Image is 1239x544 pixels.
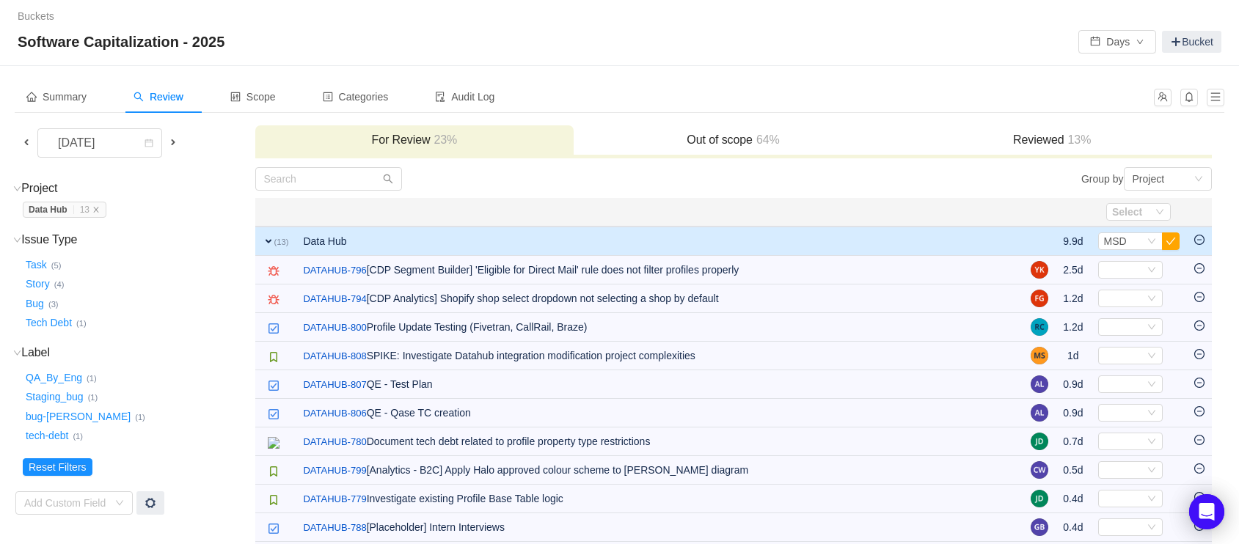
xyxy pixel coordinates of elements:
span: expand [263,235,274,247]
td: [Placeholder] Intern Interviews [296,513,1023,542]
img: 10315 [268,494,279,506]
img: 10303 [268,294,279,306]
img: AL [1031,375,1048,393]
td: 1.2d [1056,284,1090,313]
div: Group by [734,167,1212,191]
td: QE - Test Plan [296,370,1023,399]
div: Project [1133,168,1165,190]
a: Buckets [18,10,54,22]
button: QA_By_Eng [23,366,87,389]
span: 13% [1064,133,1092,146]
img: 10318 [268,380,279,392]
img: YF [1031,261,1048,279]
i: icon: search [134,92,144,102]
i: icon: minus-circle [1194,378,1205,388]
input: Search [255,167,402,191]
strong: Data Hub [29,205,67,215]
i: icon: down [13,349,21,357]
img: 10318 [268,323,279,334]
i: icon: profile [323,92,333,102]
a: DATAHUB-808 [303,349,366,364]
h3: Project [23,181,254,196]
i: icon: minus-circle [1194,349,1205,359]
i: icon: down [1194,174,1203,185]
td: Profile Update Testing (Fivetran, CallRail, Braze) [296,313,1023,342]
button: Bug [23,292,48,315]
span: 13 [80,205,89,215]
i: icon: down [1147,351,1156,361]
td: 1.2d [1056,313,1090,342]
img: MS [1031,347,1048,364]
a: DATAHUB-794 [303,292,366,306]
i: icon: search [383,174,393,184]
button: icon: bell [1180,89,1198,106]
div: Select [1112,205,1146,219]
h3: Label [23,345,254,360]
span: Categories [323,91,389,103]
img: 10318 [268,408,279,420]
button: Task [23,253,51,276]
i: icon: minus-circle [1194,406,1205,416]
i: icon: down [1147,466,1156,476]
td: 9.9d [1056,227,1090,256]
a: DATAHUB-788 [303,521,366,535]
button: tech-debt [23,424,73,448]
small: (4) [54,280,65,289]
div: Open Intercom Messenger [1189,494,1224,529]
td: Document tech debt related to profile property type restrictions [296,427,1023,456]
i: icon: audit [435,92,445,102]
button: Tech Debt [23,312,76,335]
h3: Issue Type [23,232,254,247]
td: 0.9d [1056,370,1090,399]
td: QE - Qase TC creation [296,399,1023,427]
i: icon: down [13,185,21,193]
div: [DATE] [46,129,109,157]
i: icon: down [13,236,21,244]
td: [CDP Segment Builder] 'Eligible for Direct Mail' rule does not filter profiles properly [296,256,1023,284]
a: DATAHUB-806 [303,406,366,421]
button: icon: team [1154,89,1172,106]
i: icon: minus-circle [1194,263,1205,273]
td: [CDP Analytics] Shopify shop select dropdown not selecting a shop by default [296,284,1023,313]
i: icon: down [1147,408,1156,419]
img: RC [1031,318,1048,336]
img: 10318 [268,523,279,534]
td: [Analytics - B2C] Apply Halo approved colour scheme to [PERSON_NAME] diagram [296,456,1023,485]
a: DATAHUB-807 [303,378,366,392]
i: icon: down [1147,323,1156,333]
img: CW [1031,461,1048,479]
a: DATAHUB-799 [303,463,366,478]
i: icon: down [115,499,124,509]
span: Software Capitalization - 2025 [18,30,233,54]
button: Reset Filters [23,458,92,476]
i: icon: minus-circle [1194,235,1205,245]
i: icon: down [1155,207,1164,218]
td: 0.5d [1056,456,1090,485]
td: 1d [1056,342,1090,370]
i: icon: down [1147,294,1156,304]
span: Scope [230,91,276,103]
small: (1) [76,319,87,328]
i: icon: minus-circle [1194,492,1205,502]
h3: Out of scope [581,133,885,147]
a: DATAHUB-779 [303,492,366,507]
button: icon: calendarDaysicon: down [1078,30,1156,54]
button: Staging_bug [23,386,88,409]
small: (1) [73,432,83,441]
i: icon: minus-circle [1194,435,1205,445]
button: icon: menu [1207,89,1224,106]
h3: For Review [263,133,567,147]
i: icon: close [92,206,100,213]
img: GB [1031,518,1048,536]
h3: Reviewed [900,133,1205,147]
img: JD [1031,433,1048,450]
i: icon: down [1147,265,1156,276]
small: (1) [87,374,97,383]
small: (5) [51,261,62,270]
img: 10303 [268,265,279,277]
td: 0.4d [1056,513,1090,542]
td: 0.9d [1056,399,1090,427]
small: (13) [274,238,289,246]
i: icon: minus-circle [1194,320,1205,331]
i: icon: down [1147,380,1156,390]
